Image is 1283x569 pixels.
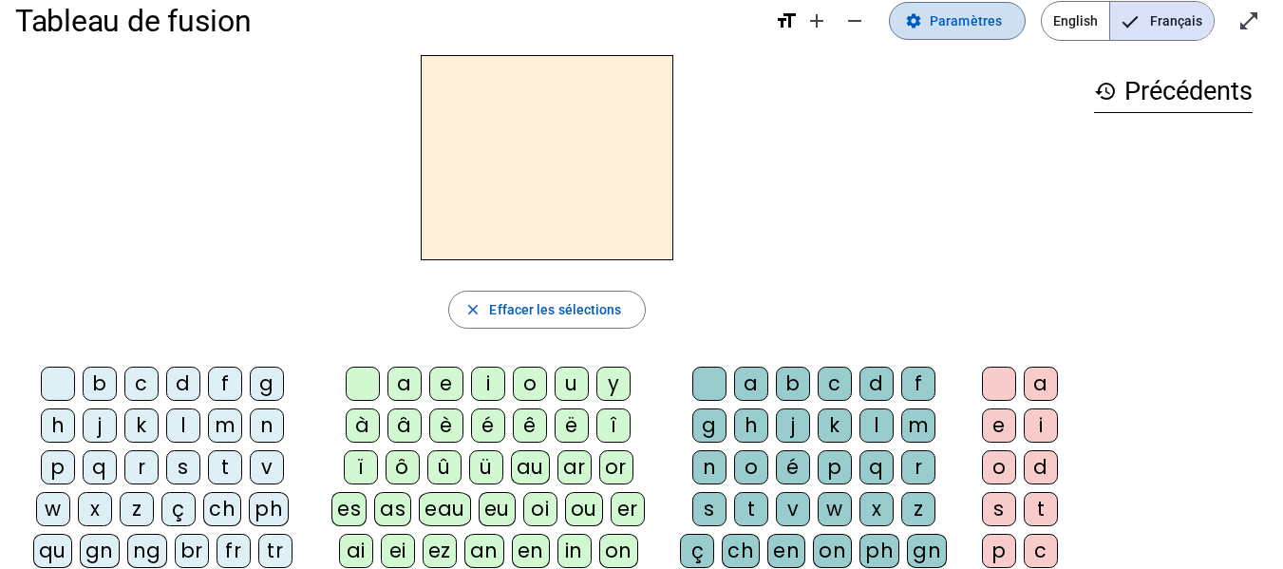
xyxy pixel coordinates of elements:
div: en [512,534,550,568]
div: j [776,408,810,443]
div: e [982,408,1016,443]
div: eau [419,492,471,526]
div: p [41,450,75,484]
div: ô [386,450,420,484]
span: Français [1110,2,1214,40]
div: à [346,408,380,443]
div: î [596,408,631,443]
mat-icon: settings [905,12,922,29]
div: ë [555,408,589,443]
div: s [166,450,200,484]
div: br [175,534,209,568]
div: é [471,408,505,443]
div: c [124,367,159,401]
div: a [734,367,768,401]
div: ph [859,534,899,568]
div: q [859,450,894,484]
div: d [166,367,200,401]
div: an [464,534,504,568]
div: ph [249,492,289,526]
mat-icon: add [805,9,828,32]
h3: Précédents [1094,70,1253,113]
div: w [818,492,852,526]
button: Entrer en plein écran [1230,2,1268,40]
div: û [427,450,462,484]
span: Effacer les sélections [489,298,621,321]
div: r [901,450,935,484]
div: g [692,408,726,443]
div: m [901,408,935,443]
div: f [208,367,242,401]
mat-icon: remove [843,9,866,32]
div: x [78,492,112,526]
div: t [734,492,768,526]
div: x [859,492,894,526]
mat-button-toggle-group: Language selection [1041,1,1215,41]
div: h [41,408,75,443]
div: en [767,534,805,568]
div: ç [680,534,714,568]
span: English [1042,2,1109,40]
div: s [982,492,1016,526]
div: k [818,408,852,443]
div: on [599,534,638,568]
div: on [813,534,852,568]
div: or [599,450,633,484]
div: ç [161,492,196,526]
div: ï [344,450,378,484]
div: ê [513,408,547,443]
div: ch [722,534,760,568]
div: fr [217,534,251,568]
mat-icon: history [1094,80,1117,103]
div: o [982,450,1016,484]
div: ei [381,534,415,568]
div: ar [557,450,592,484]
div: a [1024,367,1058,401]
div: è [429,408,463,443]
div: z [120,492,154,526]
div: qu [33,534,72,568]
div: au [511,450,550,484]
div: c [1024,534,1058,568]
div: in [557,534,592,568]
div: z [901,492,935,526]
mat-icon: close [464,301,481,318]
div: k [124,408,159,443]
div: â [387,408,422,443]
div: f [901,367,935,401]
div: s [692,492,726,526]
div: ch [203,492,241,526]
div: t [208,450,242,484]
div: m [208,408,242,443]
div: b [83,367,117,401]
div: l [859,408,894,443]
div: es [331,492,367,526]
div: v [776,492,810,526]
div: w [36,492,70,526]
div: n [692,450,726,484]
div: e [429,367,463,401]
div: a [387,367,422,401]
div: i [471,367,505,401]
div: er [611,492,645,526]
div: t [1024,492,1058,526]
div: g [250,367,284,401]
div: ou [565,492,603,526]
div: ai [339,534,373,568]
div: gn [907,534,947,568]
div: c [818,367,852,401]
div: d [1024,450,1058,484]
button: Diminuer la taille de la police [836,2,874,40]
div: p [982,534,1016,568]
div: u [555,367,589,401]
div: oi [523,492,557,526]
div: o [513,367,547,401]
button: Paramètres [889,2,1026,40]
button: Augmenter la taille de la police [798,2,836,40]
div: é [776,450,810,484]
div: j [83,408,117,443]
div: as [374,492,411,526]
span: Paramètres [930,9,1002,32]
div: q [83,450,117,484]
div: gn [80,534,120,568]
